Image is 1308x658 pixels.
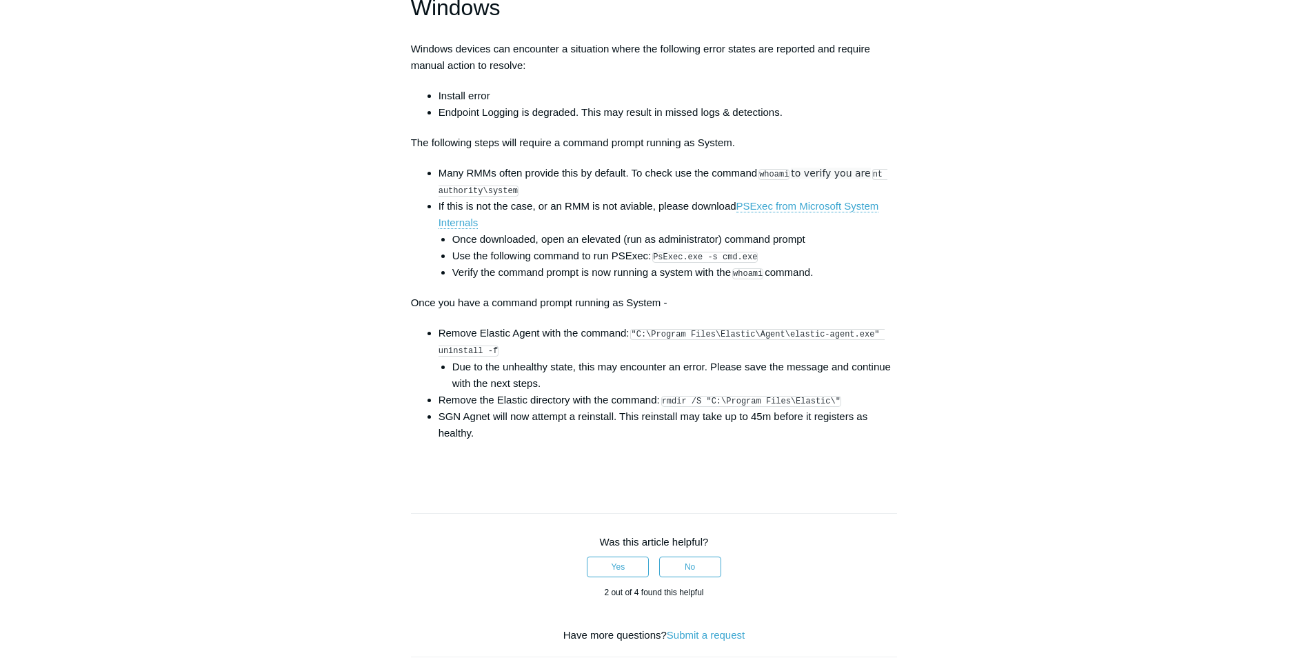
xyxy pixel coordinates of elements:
code: rmdir /S "C:\Program Files\Elastic\" [661,396,841,407]
li: Remove Elastic Agent with the command: [439,325,898,391]
li: SGN Agnet will now attempt a reinstall. This reinstall may take up to 45m before it registers as ... [439,408,898,441]
code: "C:\Program Files\Elastic\Agent\elastic-agent.exe" uninstall -f [439,329,885,357]
span: 2 out of 4 found this helpful [604,588,703,597]
p: Once you have a command prompt running as System - [411,295,898,311]
span: Was this article helpful? [600,536,709,548]
code: PsExec.exe -s cmd.exe [652,252,758,263]
li: If this is not the case, or an RMM is not aviable, please download [439,198,898,281]
li: Many RMMs often provide this by default. To check use the command [439,165,898,198]
li: Once downloaded, open an elevated (run as administrator) command prompt [452,231,898,248]
li: Use the following command to run PSExec: [452,248,898,264]
li: Endpoint Logging is degraded. This may result in missed logs & detections. [439,104,898,121]
code: whoami [732,268,763,279]
a: PSExec from Microsoft System Internals [439,200,879,229]
li: Install error [439,88,898,104]
code: nt authority\system [439,169,888,197]
code: whoami [758,169,789,180]
span: to verify you are [791,168,870,179]
p: Windows devices can encounter a situation where the following error states are reported and requi... [411,41,898,74]
a: Submit a request [667,629,745,641]
li: Remove the Elastic directory with the command: [439,392,898,408]
button: This article was helpful [587,557,649,577]
li: Verify the command prompt is now running a system with the command. [452,264,898,281]
button: This article was not helpful [659,557,721,577]
p: The following steps will require a command prompt running as System. [411,134,898,151]
div: Have more questions? [411,628,898,644]
li: Due to the unhealthy state, this may encounter an error. Please save the message and continue wit... [452,359,898,392]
